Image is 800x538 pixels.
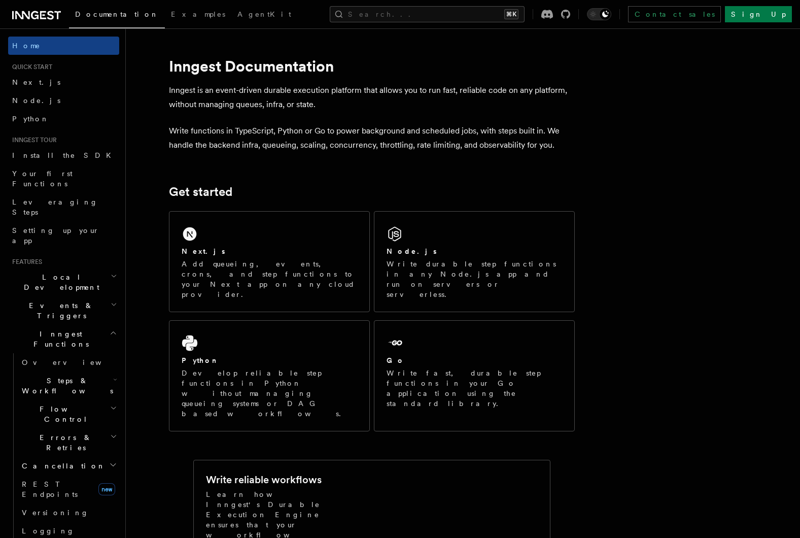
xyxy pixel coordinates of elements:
[8,272,111,292] span: Local Development
[169,57,575,75] h1: Inngest Documentation
[22,480,78,498] span: REST Endpoints
[8,329,110,349] span: Inngest Functions
[12,115,49,123] span: Python
[182,259,357,299] p: Add queueing, events, crons, and step functions to your Next app on any cloud provider.
[231,3,297,27] a: AgentKit
[12,41,41,51] span: Home
[387,259,562,299] p: Write durable step functions in any Node.js app and run on servers or serverless.
[725,6,792,22] a: Sign Up
[330,6,525,22] button: Search...⌘K
[18,376,113,396] span: Steps & Workflows
[169,320,370,431] a: PythonDevelop reliable step functions in Python without managing queueing systems or DAG based wo...
[387,355,405,365] h2: Go
[387,368,562,409] p: Write fast, durable step functions in your Go application using the standard library.
[587,8,611,20] button: Toggle dark mode
[169,83,575,112] p: Inngest is an event-driven durable execution platform that allows you to run fast, reliable code ...
[628,6,721,22] a: Contact sales
[12,226,99,245] span: Setting up your app
[18,428,119,457] button: Errors & Retries
[18,372,119,400] button: Steps & Workflows
[12,198,98,216] span: Leveraging Steps
[182,246,225,256] h2: Next.js
[18,432,110,453] span: Errors & Retries
[8,63,52,71] span: Quick start
[22,509,89,517] span: Versioning
[374,320,575,431] a: GoWrite fast, durable step functions in your Go application using the standard library.
[18,457,119,475] button: Cancellation
[22,358,126,366] span: Overview
[75,10,159,18] span: Documentation
[504,9,518,19] kbd: ⌘K
[8,325,119,353] button: Inngest Functions
[169,124,575,152] p: Write functions in TypeScript, Python or Go to power background and scheduled jobs, with steps bu...
[18,503,119,522] a: Versioning
[12,151,117,159] span: Install the SDK
[8,136,57,144] span: Inngest tour
[8,110,119,128] a: Python
[12,170,73,188] span: Your first Functions
[8,258,42,266] span: Features
[22,527,75,535] span: Logging
[18,475,119,503] a: REST Endpointsnew
[165,3,231,27] a: Examples
[8,37,119,55] a: Home
[206,473,322,487] h2: Write reliable workflows
[171,10,225,18] span: Examples
[182,355,219,365] h2: Python
[182,368,357,419] p: Develop reliable step functions in Python without managing queueing systems or DAG based workflows.
[8,268,119,296] button: Local Development
[18,400,119,428] button: Flow Control
[18,404,110,424] span: Flow Control
[98,483,115,495] span: new
[8,73,119,91] a: Next.js
[69,3,165,28] a: Documentation
[12,96,60,105] span: Node.js
[169,211,370,312] a: Next.jsAdd queueing, events, crons, and step functions to your Next app on any cloud provider.
[8,296,119,325] button: Events & Triggers
[8,193,119,221] a: Leveraging Steps
[237,10,291,18] span: AgentKit
[169,185,232,199] a: Get started
[8,164,119,193] a: Your first Functions
[8,146,119,164] a: Install the SDK
[18,461,106,471] span: Cancellation
[387,246,437,256] h2: Node.js
[12,78,60,86] span: Next.js
[8,91,119,110] a: Node.js
[18,353,119,372] a: Overview
[8,300,111,321] span: Events & Triggers
[374,211,575,312] a: Node.jsWrite durable step functions in any Node.js app and run on servers or serverless.
[8,221,119,250] a: Setting up your app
